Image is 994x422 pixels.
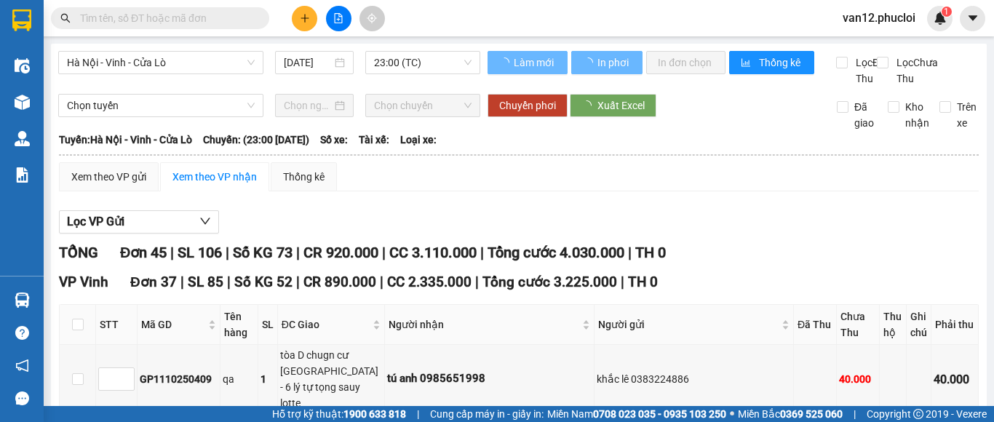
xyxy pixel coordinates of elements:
span: Chọn tuyến [67,95,255,116]
div: 40.000 [934,370,976,389]
span: aim [367,13,377,23]
span: TH 0 [628,274,658,290]
span: search [60,13,71,23]
span: | [417,406,419,422]
img: warehouse-icon [15,58,30,73]
span: Đơn 37 [130,274,177,290]
span: Lọc Chưa Thu [891,55,940,87]
button: Xuất Excel [570,94,656,117]
span: Loại xe: [400,132,437,148]
img: solution-icon [15,167,30,183]
img: logo-vxr [12,9,31,31]
img: warehouse-icon [15,95,30,110]
img: warehouse-icon [15,131,30,146]
span: | [180,274,184,290]
span: Hà Nội - Vinh - Cửa Lò [67,52,255,73]
span: Miền Bắc [738,406,843,422]
button: caret-down [960,6,985,31]
th: Chưa Thu [837,305,880,345]
span: Trên xe [951,99,982,131]
button: In đơn chọn [646,51,725,74]
span: Người nhận [389,316,579,333]
button: In phơi [571,51,643,74]
span: | [475,274,479,290]
div: Xem theo VP nhận [172,169,257,185]
span: Đơn 45 [120,244,167,261]
span: | [296,244,300,261]
span: | [382,244,386,261]
span: | [480,244,484,261]
span: down [199,215,211,227]
div: Xem theo VP gửi [71,169,146,185]
span: copyright [913,409,923,419]
span: Cung cấp máy in - giấy in: [430,406,544,422]
strong: 0369 525 060 [780,408,843,420]
span: Lọc VP Gửi [67,212,124,231]
span: loading [499,57,512,68]
span: Lọc Đã Thu [850,55,888,87]
span: CC 3.110.000 [389,244,477,261]
span: CR 890.000 [303,274,376,290]
th: Phải thu [931,305,979,345]
span: Miền Nam [547,406,726,422]
b: Tuyến: Hà Nội - Vinh - Cửa Lò [59,134,192,146]
span: Tổng cước 3.225.000 [482,274,617,290]
div: tòa D chugn cư [GEOGRAPHIC_DATA] - 6 lý tự tọng sauy lotte [280,347,382,411]
span: | [621,274,624,290]
div: GP1110250409 [140,371,218,387]
span: SL 106 [178,244,222,261]
span: 23:00 (TC) [374,52,472,73]
button: file-add [326,6,351,31]
div: qa [223,371,255,387]
span: ⚪️ [730,411,734,417]
button: bar-chartThống kê [729,51,814,74]
span: | [296,274,300,290]
div: 40.000 [839,371,877,387]
span: Hỗ trợ kỹ thuật: [272,406,406,422]
span: VP Vinh [59,274,108,290]
th: Thu hộ [880,305,906,345]
img: warehouse-icon [15,292,30,308]
span: Người gửi [598,316,779,333]
div: Thống kê [283,169,325,185]
span: loading [581,100,597,111]
span: Đã giao [848,99,880,131]
span: Kho nhận [899,99,935,131]
button: plus [292,6,317,31]
td: GP1110250409 [138,345,220,414]
span: | [628,244,632,261]
span: Mã GD [141,316,205,333]
span: loading [583,57,595,68]
span: Số KG 73 [233,244,293,261]
strong: 1900 633 818 [343,408,406,420]
th: Đã Thu [794,305,837,345]
th: Tên hàng [220,305,258,345]
span: TH 0 [635,244,666,261]
th: Ghi chú [907,305,931,345]
span: CC 2.335.000 [387,274,472,290]
span: file-add [333,13,343,23]
div: tú anh 0985651998 [387,370,592,388]
span: caret-down [966,12,979,25]
button: Làm mới [488,51,568,74]
span: plus [300,13,310,23]
span: | [227,274,231,290]
th: STT [96,305,138,345]
span: bar-chart [741,57,753,69]
span: Số xe: [320,132,348,148]
span: TỔNG [59,244,98,261]
input: 11/10/2025 [284,55,332,71]
span: van12.phucloi [831,9,927,27]
span: 1 [944,7,949,17]
strong: 0708 023 035 - 0935 103 250 [593,408,726,420]
span: Thống kê [759,55,803,71]
span: question-circle [15,326,29,340]
input: Chọn ngày [284,97,332,114]
span: SL 85 [188,274,223,290]
span: In phơi [597,55,631,71]
span: notification [15,359,29,373]
span: Tổng cước 4.030.000 [488,244,624,261]
span: message [15,391,29,405]
span: Chuyến: (23:00 [DATE]) [203,132,309,148]
img: icon-new-feature [934,12,947,25]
